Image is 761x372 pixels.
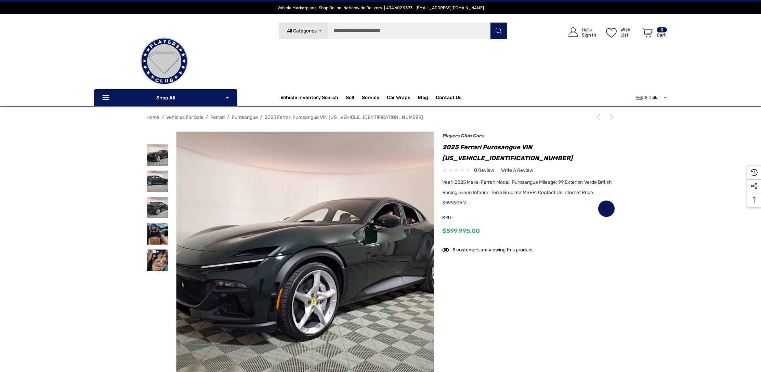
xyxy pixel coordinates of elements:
[603,20,639,44] a: Wish List Wish List
[278,22,328,39] a: All Categories Icon Arrow Down Icon Arrow Up
[442,227,480,235] span: $599,995.00
[387,91,418,105] a: Car Wraps
[636,91,668,105] a: USD
[605,114,615,121] a: Next
[318,28,323,33] svg: Icon Arrow Down
[225,95,230,100] svg: Icon Arrow Down
[147,223,168,245] img: For Sale: 2025 Ferrari Purosangue VIN ZSG06VTA9S0319580
[147,197,168,218] img: For Sale: 2025 Ferrari Purosangue VIN ZSG06VTA9S0319580
[146,111,615,123] nav: Breadcrumb
[102,94,112,102] svg: Icon Line
[166,114,204,120] a: Vehicles For Sale
[147,170,168,192] img: For Sale: 2025 Ferrari Purosangue VIN ZSG06VTA9S0319580
[657,32,667,38] p: Cart
[620,27,639,38] p: Wish List
[490,22,507,39] button: Search
[346,95,354,102] span: Sell
[657,27,667,32] p: 0
[442,142,615,164] h1: 2025 Ferrari Purosangue VIN [US_VEHICLE_IDENTIFICATION_NUMBER]
[582,32,596,38] p: Sign In
[598,200,615,217] a: Wish List
[265,114,423,120] a: 2025 Ferrari Purosangue VIN [US_VEHICLE_IDENTIFICATION_NUMBER]
[639,20,668,47] a: Cart with 0 items
[147,249,168,271] img: For Sale: 2025 Ferrari Purosangue VIN ZSG06VTA9S0319580
[595,114,604,121] a: Previous
[346,91,362,105] a: Sell
[130,27,198,95] img: Players Club | Cars For Sale
[146,114,159,120] a: Home
[442,213,476,223] span: SKU:
[94,89,237,106] p: Shop All
[147,144,168,166] img: For Sale: 2025 Ferrari Purosangue VIN ZSG06VTA9S0319580
[501,167,533,174] span: Write a Review
[582,27,596,32] p: Hello
[751,169,758,176] svg: Recently Viewed
[280,95,338,102] a: Vehicle Inventory Search
[501,166,533,175] a: Write a Review
[442,244,533,254] div: 5 customers are viewing this product
[642,28,653,37] svg: Review Your Cart
[602,205,610,213] svg: Wish List
[232,114,258,120] a: Purosangue
[442,179,612,206] span: Year: 2025 Make: Ferrari Model: Purosangue Mileage: 99 Exterior: Verde British Racing Green Inter...
[277,5,484,10] span: Vehicle Marketplace. Shop Online. Nationwide Delivery. | 404.602.9593 | [EMAIL_ADDRESS][DOMAIN_NAME]
[210,114,225,120] a: Ferrari
[387,95,410,102] span: Car Wraps
[474,166,494,175] span: 0 review
[418,95,428,102] a: Blog
[747,196,761,203] svg: Top
[442,133,484,139] a: Players Club Cars
[751,183,758,190] svg: Social Media
[561,20,600,44] a: Sign in
[362,95,379,102] a: Service
[568,27,578,37] svg: Icon User Account
[606,28,617,38] svg: Wish List
[436,95,461,102] a: Contact Us
[287,28,316,34] span: All Categories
